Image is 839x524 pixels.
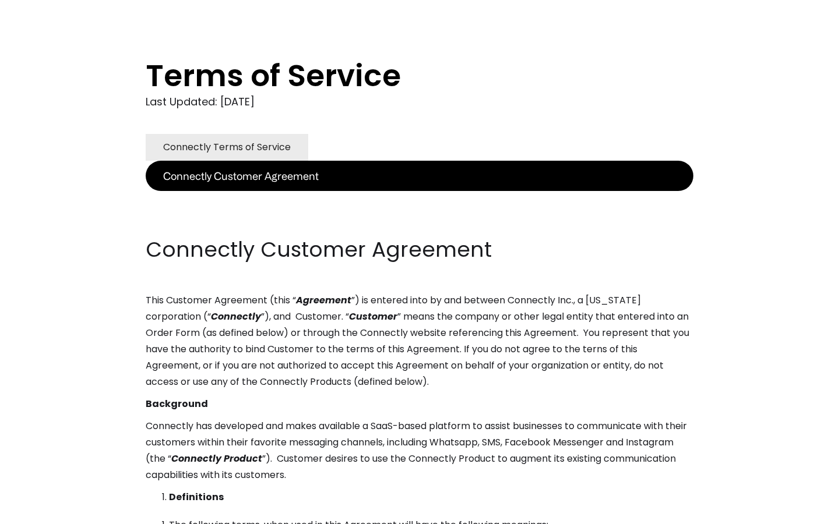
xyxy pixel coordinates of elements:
[296,293,351,307] em: Agreement
[146,58,647,93] h1: Terms of Service
[146,418,693,483] p: Connectly has developed and makes available a SaaS-based platform to assist businesses to communi...
[146,213,693,229] p: ‍
[146,235,693,264] h2: Connectly Customer Agreement
[146,93,693,111] div: Last Updated: [DATE]
[211,310,261,323] em: Connectly
[146,397,208,410] strong: Background
[163,139,291,155] div: Connectly Terms of Service
[23,504,70,520] ul: Language list
[171,452,262,465] em: Connectly Product
[163,168,319,184] div: Connectly Customer Agreement
[349,310,397,323] em: Customer
[146,191,693,207] p: ‍
[169,490,224,504] strong: Definitions
[12,502,70,520] aside: Language selected: English
[146,292,693,390] p: This Customer Agreement (this “ ”) is entered into by and between Connectly Inc., a [US_STATE] co...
